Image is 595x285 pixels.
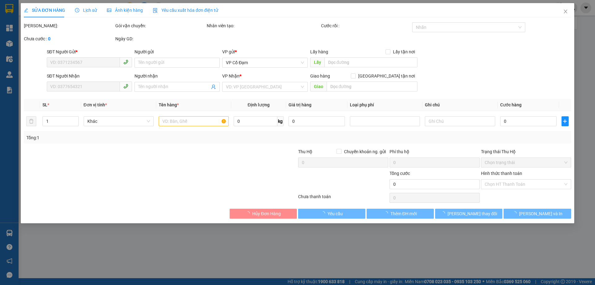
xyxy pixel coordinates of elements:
div: Cước rồi : [321,22,411,29]
button: [PERSON_NAME] thay đổi [435,209,502,219]
div: Người nhận [134,73,220,79]
span: SỬA ĐƠN HÀNG [24,8,65,13]
input: Dọc đường [324,57,417,67]
div: Nhân viên tạo: [207,22,320,29]
span: picture [107,8,111,12]
button: Hủy Đơn Hàng [230,209,297,219]
div: Phí thu hộ [390,148,480,158]
div: Trạng thái Thu Hộ [481,148,571,155]
span: Lấy hàng [310,49,328,54]
span: loading [441,211,447,216]
span: Lấy [310,57,324,67]
span: Thu Hộ [298,149,312,154]
div: VP gửi [223,48,308,55]
span: phone [123,84,128,89]
span: [PERSON_NAME] thay đổi [447,210,497,217]
span: Chọn trạng thái [485,158,567,167]
span: Định lượng [248,102,270,107]
button: plus [562,116,568,126]
span: Yêu cầu [328,210,343,217]
div: Tổng: 1 [26,134,230,141]
th: Ghi chú [423,99,498,111]
div: Chưa cước : [24,35,114,42]
span: Đơn vị tính [84,102,107,107]
span: loading [384,211,390,216]
div: [PERSON_NAME]: [24,22,114,29]
div: SĐT Người Gửi [47,48,132,55]
div: Chưa thanh toán [297,193,389,204]
span: Giao [310,82,327,91]
span: SL [43,102,48,107]
span: [GEOGRAPHIC_DATA] tận nơi [356,73,417,79]
button: delete [26,116,36,126]
span: kg [277,116,284,126]
div: Người gửi [134,48,220,55]
span: Hủy Đơn Hàng [252,210,281,217]
label: Hình thức thanh toán [481,171,522,176]
input: VD: Bàn, Ghế [159,116,229,126]
span: loading [245,211,252,216]
span: Lấy tận nơi [390,48,417,55]
button: [PERSON_NAME] và In [504,209,571,219]
img: icon [153,8,158,13]
span: Giá trị hàng [289,102,311,107]
span: VP Cổ Đạm [226,58,304,67]
span: loading [512,211,519,216]
th: Loại phụ phí [347,99,422,111]
span: plus [562,119,568,124]
span: Khác [87,117,150,126]
b: 0 [48,36,51,41]
button: Close [557,3,574,20]
span: VP Nhận [223,73,240,78]
span: user-add [211,84,216,89]
span: Lịch sử [75,8,97,13]
span: Chuyển khoản ng. gửi [342,148,388,155]
span: Giao hàng [310,73,330,78]
span: close [563,9,568,14]
input: Ghi Chú [425,116,495,126]
button: Thêm ĐH mới [367,209,434,219]
span: [PERSON_NAME] và In [519,210,562,217]
span: Tổng cước [390,171,410,176]
div: SĐT Người Nhận [47,73,132,79]
span: edit [24,8,28,12]
span: Yêu cầu xuất hóa đơn điện tử [153,8,218,13]
span: Ảnh kiện hàng [107,8,143,13]
span: Cước hàng [500,102,522,107]
span: phone [123,60,128,65]
span: Tên hàng [159,102,179,107]
input: Dọc đường [327,82,417,91]
div: Gói vận chuyển: [115,22,205,29]
span: loading [321,211,328,216]
button: Yêu cầu [298,209,365,219]
span: clock-circle [75,8,79,12]
div: Ngày GD: [115,35,205,42]
span: Thêm ĐH mới [390,210,417,217]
